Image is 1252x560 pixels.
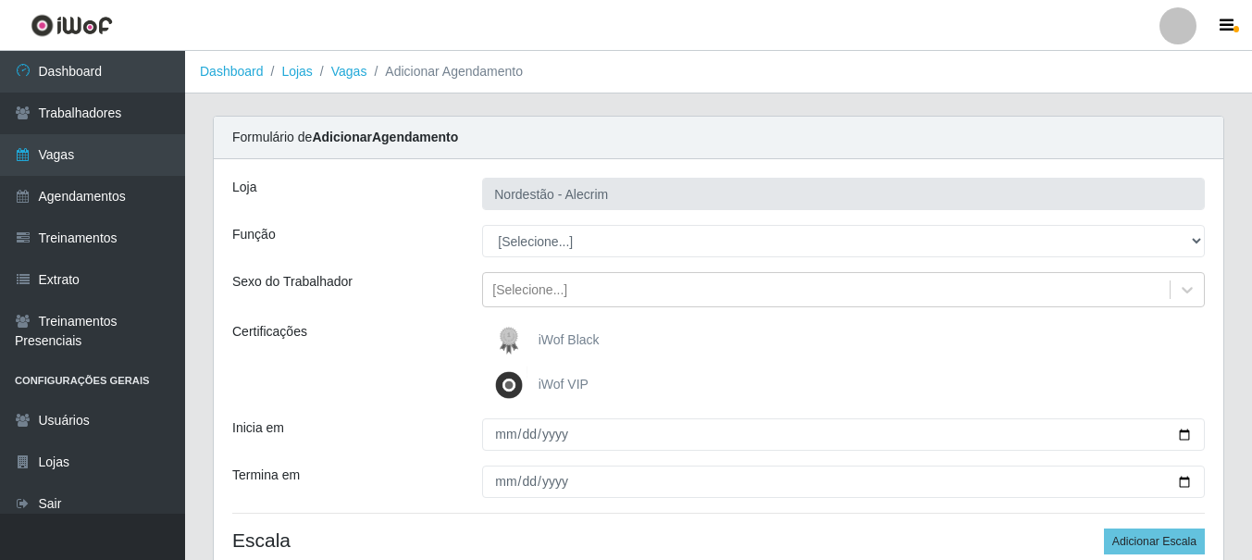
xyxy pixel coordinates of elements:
h4: Escala [232,529,1205,552]
img: iWof VIP [490,367,535,404]
img: CoreUI Logo [31,14,113,37]
span: iWof Black [539,332,600,347]
button: Adicionar Escala [1104,529,1205,554]
nav: breadcrumb [185,51,1252,93]
a: Lojas [281,64,312,79]
div: Formulário de [214,117,1223,159]
a: Vagas [331,64,367,79]
input: 00/00/0000 [482,466,1205,498]
label: Sexo do Trabalhador [232,272,353,292]
img: iWof Black [490,322,535,359]
a: Dashboard [200,64,264,79]
input: 00/00/0000 [482,418,1205,451]
label: Loja [232,178,256,197]
label: Inicia em [232,418,284,438]
li: Adicionar Agendamento [366,62,523,81]
div: [Selecione...] [492,280,567,300]
span: iWof VIP [539,377,589,392]
label: Função [232,225,276,244]
label: Certificações [232,322,307,342]
label: Termina em [232,466,300,485]
strong: Adicionar Agendamento [312,130,458,144]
